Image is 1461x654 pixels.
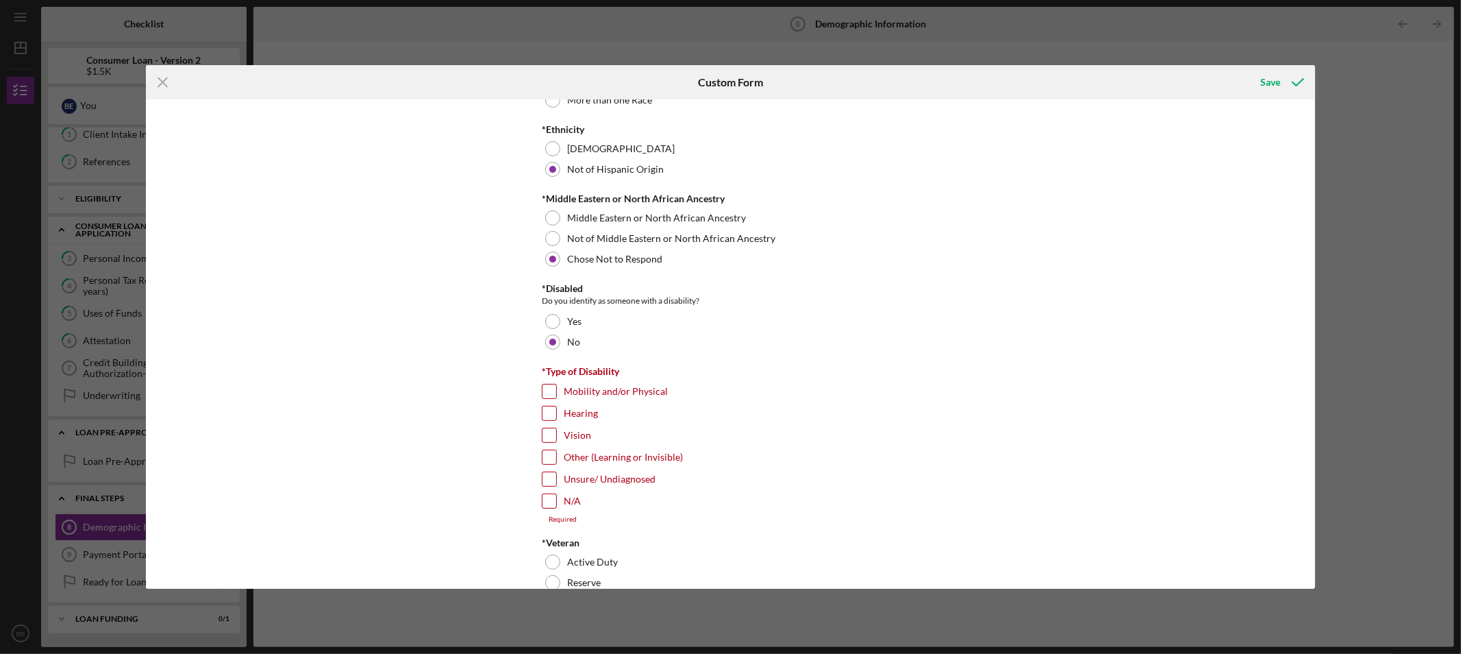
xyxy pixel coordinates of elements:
[542,516,919,524] div: Required
[542,193,919,204] div: *Middle Eastern or North African Ancestry
[1247,69,1315,96] button: Save
[567,577,601,588] label: Reserve
[1261,69,1281,96] div: Save
[542,537,919,548] div: *Veteran
[567,143,675,154] label: [DEMOGRAPHIC_DATA]
[542,294,919,308] div: Do you identify as someone with a disability?
[567,337,580,348] label: No
[542,283,919,294] div: *Disabled
[564,494,581,508] label: N/A
[567,164,664,175] label: Not of Hispanic Origin
[698,76,763,88] h6: Custom Form
[564,407,598,420] label: Hearing
[542,124,919,135] div: *Ethnicity
[564,385,668,398] label: Mobility and/or Physical
[564,472,655,486] label: Unsure/ Undiagnosed
[567,557,618,568] label: Active Duty
[564,428,591,442] label: Vision
[567,95,652,106] label: More than one Race
[567,316,582,327] label: Yes
[542,366,919,377] div: *Type of Disability
[567,233,775,244] label: Not of Middle Eastern or North African Ancestry
[564,450,683,464] label: Other (Learning or Invisible)
[567,254,662,265] label: Chose Not to Respond
[567,213,746,223] label: Middle Eastern or North African Ancestry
